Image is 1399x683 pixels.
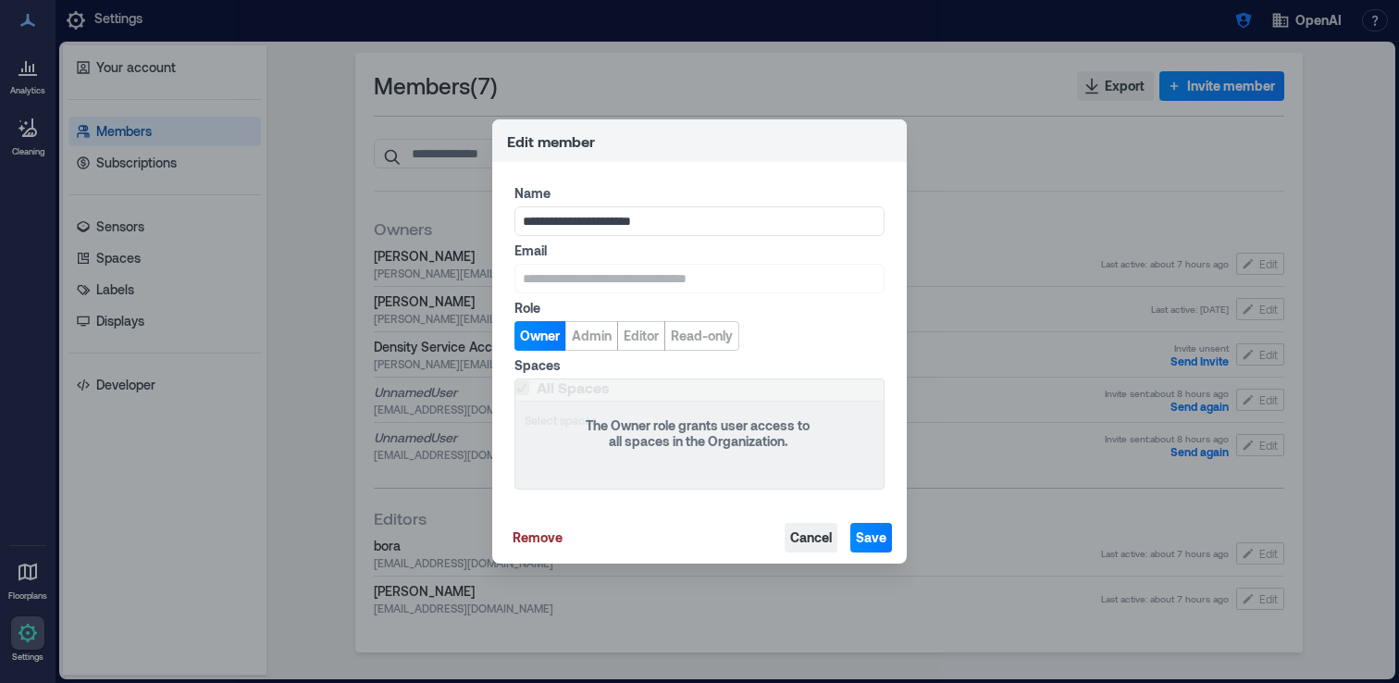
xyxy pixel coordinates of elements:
label: Name [514,184,881,203]
span: Admin [572,327,612,345]
button: Owner [514,321,565,351]
header: Edit member [492,119,907,162]
label: Spaces [514,356,881,375]
button: Admin [565,321,618,351]
span: Owner [520,327,560,345]
span: Remove [513,528,563,547]
span: Editor [624,327,659,345]
button: Save [850,523,892,553]
button: Editor [617,321,665,351]
button: Cancel [785,523,837,553]
span: Read-only [671,327,733,345]
label: Role [514,299,881,317]
span: Cancel [790,528,832,547]
span: Save [856,528,886,547]
button: Read-only [664,321,739,351]
div: The Owner role grants user access to all spaces in the Organization. [580,418,816,450]
button: Remove [507,523,568,553]
label: Email [514,242,881,260]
